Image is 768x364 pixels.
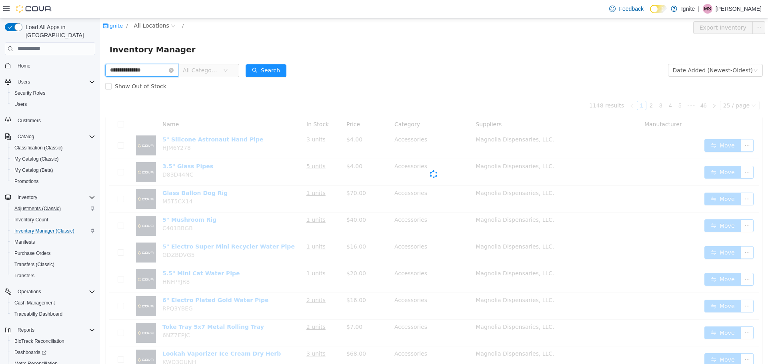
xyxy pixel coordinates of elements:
[18,79,30,85] span: Users
[14,132,37,141] button: Catalog
[8,237,98,248] button: Manifests
[8,176,98,187] button: Promotions
[2,286,98,297] button: Operations
[14,61,95,71] span: Home
[11,165,56,175] a: My Catalog (Beta)
[11,99,95,109] span: Users
[34,3,69,12] span: All Locations
[650,5,667,13] input: Dark Mode
[14,116,44,125] a: Customers
[12,65,70,71] span: Show Out of Stock
[14,178,39,185] span: Promotions
[14,273,34,279] span: Transfers
[11,204,95,213] span: Adjustments (Classic)
[11,177,95,186] span: Promotions
[8,347,98,358] a: Dashboards
[11,249,95,258] span: Purchase Orders
[11,88,48,98] a: Security Roles
[8,225,98,237] button: Inventory Manager (Classic)
[18,194,37,201] span: Inventory
[8,259,98,270] button: Transfers (Classic)
[8,308,98,320] button: Traceabilty Dashboard
[16,5,52,13] img: Cova
[11,336,95,346] span: BioTrack Reconciliation
[14,90,45,96] span: Security Roles
[8,214,98,225] button: Inventory Count
[11,177,42,186] a: Promotions
[11,154,95,164] span: My Catalog (Classic)
[14,325,95,335] span: Reports
[8,336,98,347] button: BioTrack Reconciliation
[14,101,27,107] span: Users
[8,165,98,176] button: My Catalog (Beta)
[11,249,54,258] a: Purchase Orders
[11,271,38,280] a: Transfers
[703,4,712,14] div: Maddison Smith
[8,153,98,165] button: My Catalog (Classic)
[14,193,95,202] span: Inventory
[14,228,74,234] span: Inventory Manager (Classic)
[14,132,95,141] span: Catalog
[11,204,64,213] a: Adjustments (Classic)
[8,248,98,259] button: Purchase Orders
[8,142,98,153] button: Classification (Classic)
[22,23,95,39] span: Load All Apps in [GEOGRAPHIC_DATA]
[2,115,98,126] button: Customers
[14,250,51,257] span: Purchase Orders
[14,77,95,87] span: Users
[18,288,41,295] span: Operations
[11,309,66,319] a: Traceabilty Dashboard
[123,50,128,55] i: icon: down
[18,117,41,124] span: Customers
[11,143,95,153] span: Classification (Classic)
[11,271,95,280] span: Transfers
[11,88,95,98] span: Security Roles
[14,145,63,151] span: Classification (Classic)
[11,260,58,269] a: Transfers (Classic)
[606,1,646,17] a: Feedback
[593,3,653,16] button: Export Inventory
[3,4,23,10] a: icon: shopIgnite
[11,215,52,225] a: Inventory Count
[3,5,8,10] i: icon: shop
[14,261,54,268] span: Transfers (Classic)
[10,25,100,38] span: Inventory Manager
[11,165,95,175] span: My Catalog (Beta)
[83,48,119,56] span: All Categories
[14,338,64,344] span: BioTrack Reconciliation
[26,4,28,10] span: /
[146,46,186,59] button: icon: searchSearch
[681,4,695,14] p: Ignite
[698,4,700,14] p: |
[11,237,95,247] span: Manifests
[14,115,95,125] span: Customers
[11,215,95,225] span: Inventory Count
[18,327,34,333] span: Reports
[652,3,665,16] button: icon: ellipsis
[653,50,658,55] i: icon: down
[14,193,40,202] button: Inventory
[69,50,74,54] i: icon: close-circle
[2,60,98,72] button: Home
[11,336,68,346] a: BioTrack Reconciliation
[14,311,62,317] span: Traceabilty Dashboard
[8,99,98,110] button: Users
[11,298,58,308] a: Cash Management
[11,260,95,269] span: Transfers (Classic)
[11,298,95,308] span: Cash Management
[14,156,59,162] span: My Catalog (Classic)
[8,203,98,214] button: Adjustments (Classic)
[82,4,84,10] span: /
[704,4,711,14] span: MS
[14,325,38,335] button: Reports
[18,63,30,69] span: Home
[8,297,98,308] button: Cash Management
[573,46,653,58] div: Date Added (Newest-Oldest)
[11,143,66,153] a: Classification (Classic)
[2,131,98,142] button: Catalog
[2,192,98,203] button: Inventory
[14,217,48,223] span: Inventory Count
[11,226,95,236] span: Inventory Manager (Classic)
[18,133,34,140] span: Catalog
